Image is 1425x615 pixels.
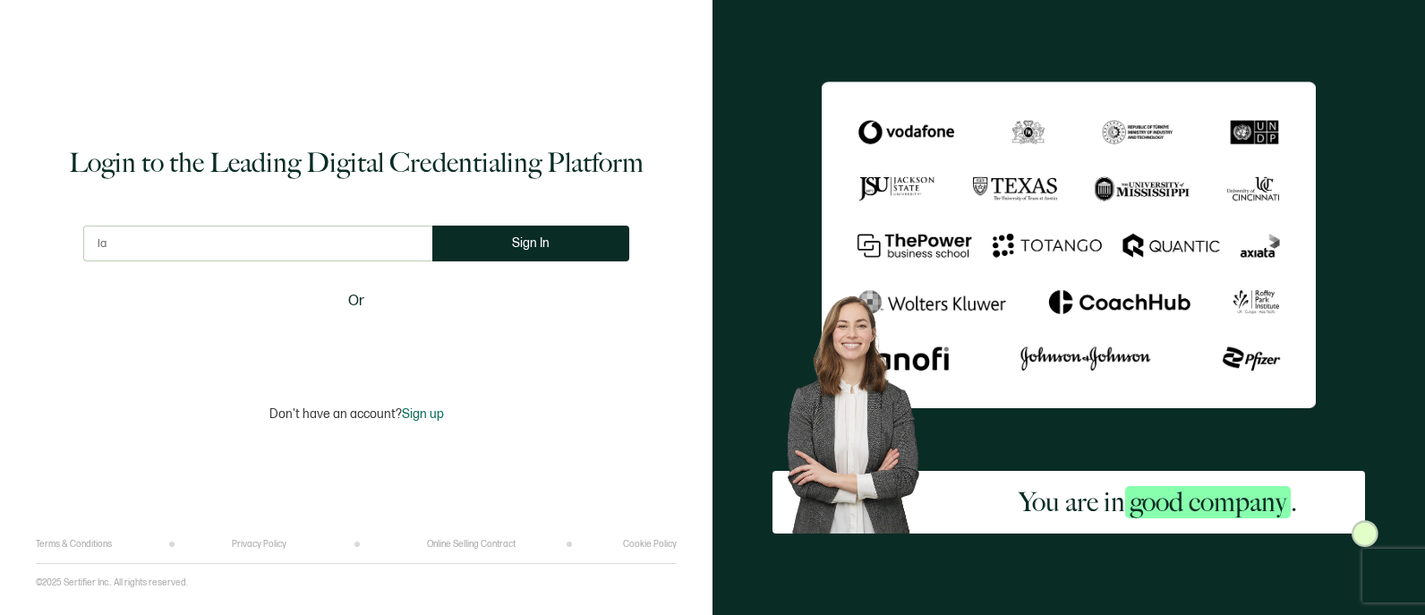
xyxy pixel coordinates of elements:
[512,236,550,250] span: Sign In
[432,226,629,261] button: Sign In
[772,284,951,534] img: Sertifier Login - You are in <span class="strong-h">good company</span>. Hero
[427,539,516,550] a: Online Selling Contract
[232,539,286,550] a: Privacy Policy
[36,539,112,550] a: Terms & Conditions
[1019,484,1297,520] h2: You are in .
[244,324,468,363] iframe: Sign in with Google Button
[83,226,432,261] input: Enter your work email address
[69,145,644,181] h1: Login to the Leading Digital Credentialing Platform
[36,577,188,588] p: ©2025 Sertifier Inc.. All rights reserved.
[269,406,444,422] p: Don't have an account?
[348,290,364,312] span: Or
[402,406,444,422] span: Sign up
[623,539,677,550] a: Cookie Policy
[1125,486,1291,518] span: good company
[822,81,1316,407] img: Sertifier Login - You are in <span class="strong-h">good company</span>.
[1352,520,1378,547] img: Sertifier Login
